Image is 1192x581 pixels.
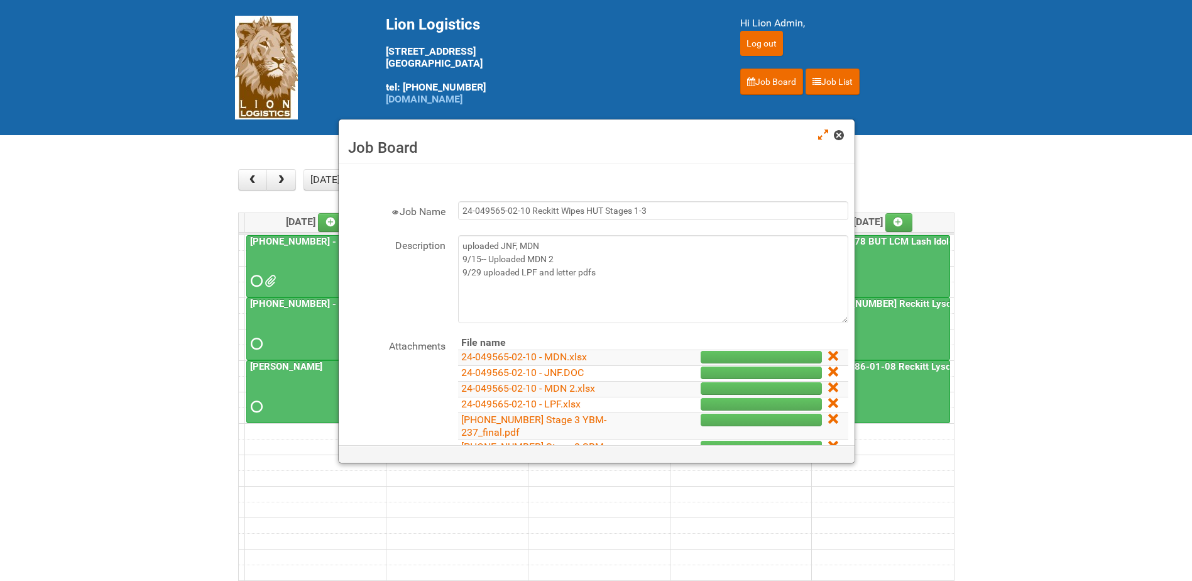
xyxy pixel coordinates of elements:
[251,340,260,348] span: Requested
[813,235,950,298] a: 25-058978 BUT LCM Lash Idole US / Retest
[458,336,651,350] th: File name
[740,69,803,95] a: Job Board
[461,367,584,379] a: 24-049565-02-10 - JNF.DOC
[248,236,472,247] a: [PHONE_NUMBER] - Naked Reformulation Mailing 1
[246,297,383,360] a: [PHONE_NUMBER] - Naked Reformulation Mailing 1 PHOTOS
[251,402,260,411] span: Requested
[246,360,383,423] a: [PERSON_NAME]
[345,201,446,219] label: Job Name
[740,31,783,56] input: Log out
[461,382,595,394] a: 24-049565-02-10 - MDN 2.xlsx
[853,216,913,228] span: [DATE]
[813,297,950,360] a: [PHONE_NUMBER] Reckitt Lysol Wipes Stage 4 - labeling day
[458,235,848,323] textarea: uploaded JNF, MDN 9/15-- Uploaded MDN 2 9/29 uploaded LPF and letter pdfs
[461,441,606,465] a: [PHONE_NUMBER] Stage 3 SBM-394_final.pdf
[814,298,1080,309] a: [PHONE_NUMBER] Reckitt Lysol Wipes Stage 4 - labeling day
[251,277,260,285] span: Requested
[235,61,298,73] a: Lion Logistics
[235,16,298,119] img: Lion Logistics
[286,216,346,228] span: [DATE]
[345,336,446,354] label: Attachments
[248,298,511,309] a: [PHONE_NUMBER] - Naked Reformulation Mailing 1 PHOTOS
[386,93,462,105] a: [DOMAIN_NAME]
[386,16,709,105] div: [STREET_ADDRESS] [GEOGRAPHIC_DATA] tel: [PHONE_NUMBER]
[248,361,325,372] a: [PERSON_NAME]
[386,16,480,33] span: Lion Logistics
[303,169,346,191] button: [DATE]
[461,414,606,438] a: [PHONE_NUMBER] Stage 3 YBM-237_final.pdf
[814,236,1007,247] a: 25-058978 BUT LCM Lash Idole US / Retest
[813,360,950,423] a: 25-011286-01-08 Reckitt Lysol Laundry Scented
[461,398,581,410] a: 24-049565-02-10 - LPF.xlsx
[265,277,273,285] span: Lion25-055556-01_LABELS_03Oct25.xlsx MOR - 25-055556-01.xlsm G147.png G258.png G369.png M147.png ...
[885,213,913,232] a: Add an event
[740,16,958,31] div: Hi Lion Admin,
[246,235,383,298] a: [PHONE_NUMBER] - Naked Reformulation Mailing 1
[318,213,346,232] a: Add an event
[814,361,1028,372] a: 25-011286-01-08 Reckitt Lysol Laundry Scented
[348,138,845,157] h3: Job Board
[461,351,587,363] a: 24-049565-02-10 - MDN.xlsx
[345,235,446,253] label: Description
[806,69,860,95] a: Job List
